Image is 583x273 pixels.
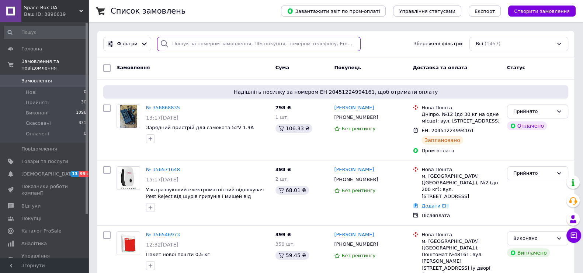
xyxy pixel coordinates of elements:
div: Виплачено [507,248,550,257]
div: Дніпро, №12 (до 30 кг на одне місце): вул. [STREET_ADDRESS] [421,111,501,124]
span: Управління сайтом [21,253,68,266]
div: Нова Пошта [421,231,501,238]
a: [PERSON_NAME] [334,166,374,173]
span: 350 шт. [275,241,295,247]
span: 0 [84,89,86,96]
span: (1457) [485,41,500,46]
a: Фото товару [117,231,140,255]
span: Виконані [26,110,49,116]
div: [PHONE_NUMBER] [333,113,379,122]
button: Експорт [469,6,501,17]
span: 13 [70,171,79,177]
a: № 356546973 [146,232,180,237]
span: 1096 [76,110,86,116]
span: 0 [84,131,86,137]
a: [PERSON_NAME] [334,104,374,111]
a: Фото товару [117,166,140,190]
span: Статус [507,65,525,70]
div: Прийнято [513,170,553,177]
div: Післяплата [421,212,501,219]
div: 106.33 ₴ [275,124,312,133]
button: Створити замовлення [508,6,576,17]
span: Каталог ProSale [21,228,61,234]
span: Створити замовлення [514,8,570,14]
a: Додати ЕН [421,203,448,209]
a: № 356571648 [146,167,180,172]
a: Фото товару [117,104,140,128]
input: Пошук за номером замовлення, ПІБ покупця, номером телефону, Email, номером накладної [157,37,361,51]
div: [PHONE_NUMBER] [333,240,379,249]
span: 30 [81,99,86,106]
span: Нові [26,89,37,96]
span: Аналітика [21,240,47,247]
span: Управління статусами [399,8,455,14]
div: Ваш ID: 3896619 [24,11,89,18]
span: Space Box UA [24,4,79,11]
span: Без рейтингу [341,253,375,258]
span: 99+ [79,171,91,177]
span: 2 шт. [275,176,289,182]
span: 398 ₴ [275,167,291,172]
span: Надішліть посилку за номером ЕН 20451224994161, щоб отримати оплату [106,88,565,96]
span: Cума [275,65,289,70]
span: Покупці [21,215,41,222]
span: Всі [476,40,483,47]
span: Фільтри [117,40,138,47]
a: № 356868835 [146,105,180,110]
span: Головна [21,46,42,52]
span: 331 [79,120,86,127]
span: Замовлення [21,78,52,84]
a: Зарядний пристрій для самоката 52V 1.9A [146,125,254,130]
span: Оплачені [26,131,49,137]
span: Товари та послуги [21,158,68,165]
span: 12:32[DATE] [146,242,178,248]
div: Виконано [513,235,553,242]
button: Завантажити звіт по пром-оплаті [281,6,386,17]
img: Фото товару [120,167,137,189]
div: Заплановано [421,136,463,145]
div: 68.01 ₴ [275,186,309,195]
span: ЕН: 20451224994161 [421,128,474,133]
span: Покупець [334,65,361,70]
span: 798 ₴ [275,105,291,110]
a: Ультразвуковий електромагнітний відлякувач Pest Reject від щурів гризунів і мишей від мережі Білий [146,187,264,206]
div: 59.45 ₴ [275,251,309,260]
button: Управління статусами [393,6,461,17]
div: Нова Пошта [421,166,501,173]
span: Прийняті [26,99,49,106]
span: Експорт [475,8,495,14]
div: [PHONE_NUMBER] [333,175,379,184]
span: Без рейтингу [341,126,375,131]
span: 1 шт. [275,114,289,120]
span: Показники роботи компанії [21,183,68,196]
span: Збережені фільтри: [413,40,464,47]
button: Чат з покупцем [566,228,581,243]
a: [PERSON_NAME] [334,231,374,238]
a: Створити замовлення [501,8,576,14]
img: Фото товару [120,105,137,128]
div: Пром-оплата [421,148,501,154]
span: Без рейтингу [341,188,375,193]
div: Прийнято [513,108,553,116]
span: Відгуки [21,203,41,209]
span: [DEMOGRAPHIC_DATA] [21,171,76,177]
span: 399 ₴ [275,232,291,237]
a: Пакет нової пошти 0,5 кг [146,252,210,257]
h1: Список замовлень [111,7,185,15]
input: Пошук [4,26,87,39]
div: Нова Пошта [421,104,501,111]
span: Доставка та оплата [413,65,467,70]
span: Скасовані [26,120,51,127]
span: 13:17[DATE] [146,115,178,121]
span: Замовлення [117,65,150,70]
span: Замовлення та повідомлення [21,58,89,71]
span: 15:17[DATE] [146,177,178,182]
div: м. [GEOGRAPHIC_DATA] ([GEOGRAPHIC_DATA].), №2 (до 200 кг): вул. [STREET_ADDRESS] [421,173,501,200]
span: Завантажити звіт по пром-оплаті [287,8,380,14]
span: Повідомлення [21,146,57,152]
div: Оплачено [507,121,547,130]
img: Фото товару [117,232,140,255]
